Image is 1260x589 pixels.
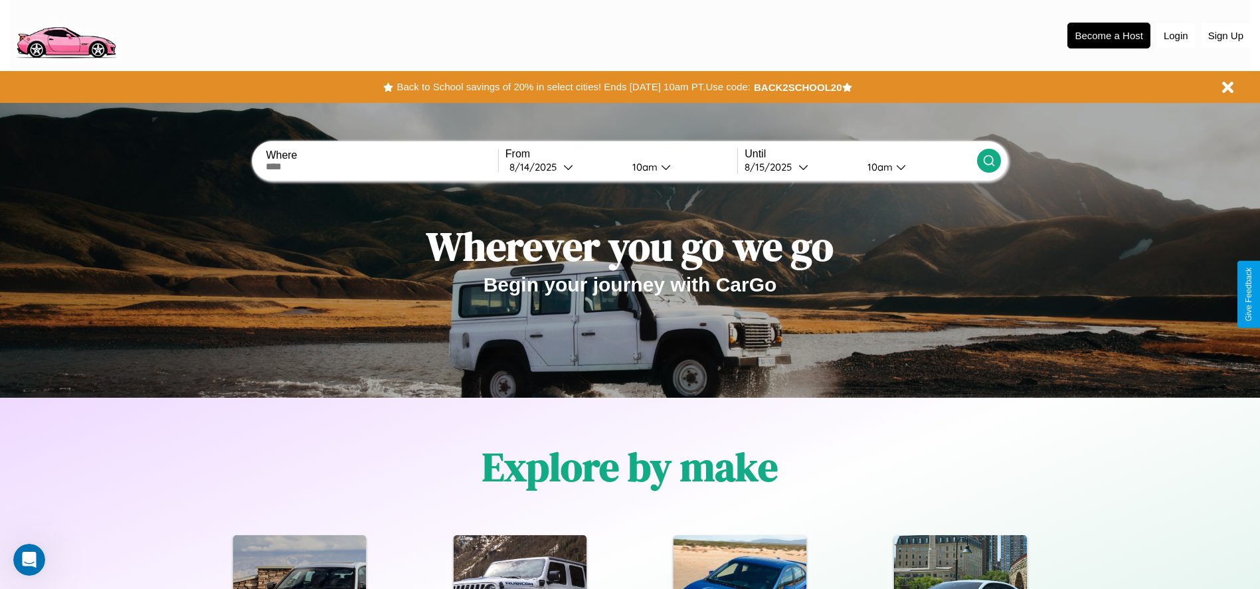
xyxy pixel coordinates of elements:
[745,148,976,160] label: Until
[1157,23,1195,48] button: Login
[1202,23,1250,48] button: Sign Up
[393,78,753,96] button: Back to School savings of 20% in select cities! Ends [DATE] 10am PT.Use code:
[857,160,977,174] button: 10am
[266,149,497,161] label: Where
[754,82,842,93] b: BACK2SCHOOL20
[509,161,563,173] div: 8 / 14 / 2025
[505,148,737,160] label: From
[745,161,798,173] div: 8 / 15 / 2025
[861,161,896,173] div: 10am
[1067,23,1150,48] button: Become a Host
[1244,268,1253,321] div: Give Feedback
[622,160,738,174] button: 10am
[10,7,122,62] img: logo
[13,544,45,576] iframe: Intercom live chat
[482,440,778,494] h1: Explore by make
[505,160,622,174] button: 8/14/2025
[626,161,661,173] div: 10am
